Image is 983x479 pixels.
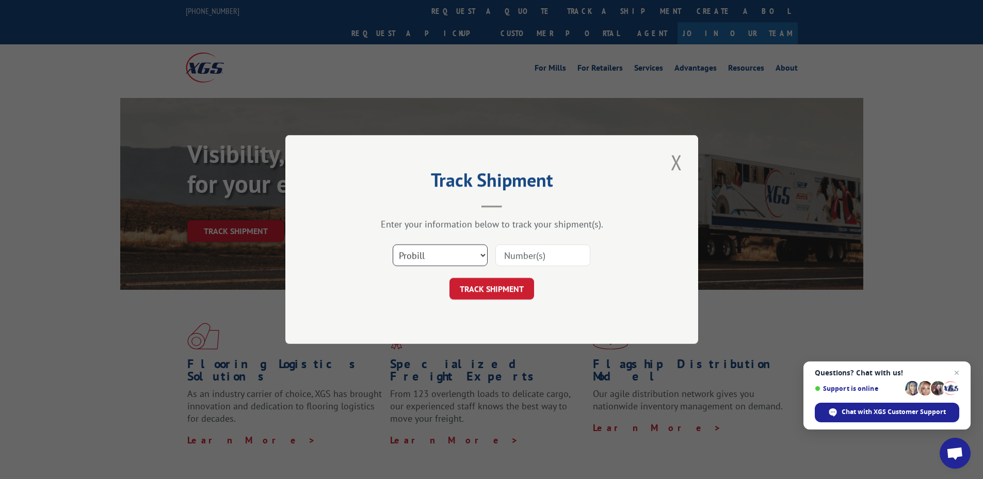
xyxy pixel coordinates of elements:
a: Open chat [940,438,971,469]
span: Chat with XGS Customer Support [815,403,959,422]
span: Support is online [815,385,901,392]
input: Number(s) [495,244,590,266]
span: Questions? Chat with us! [815,369,959,377]
button: TRACK SHIPMENT [449,278,534,300]
button: Close modal [668,148,685,176]
div: Enter your information below to track your shipment(s). [337,218,647,230]
span: Chat with XGS Customer Support [842,407,946,417]
h2: Track Shipment [337,173,647,192]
